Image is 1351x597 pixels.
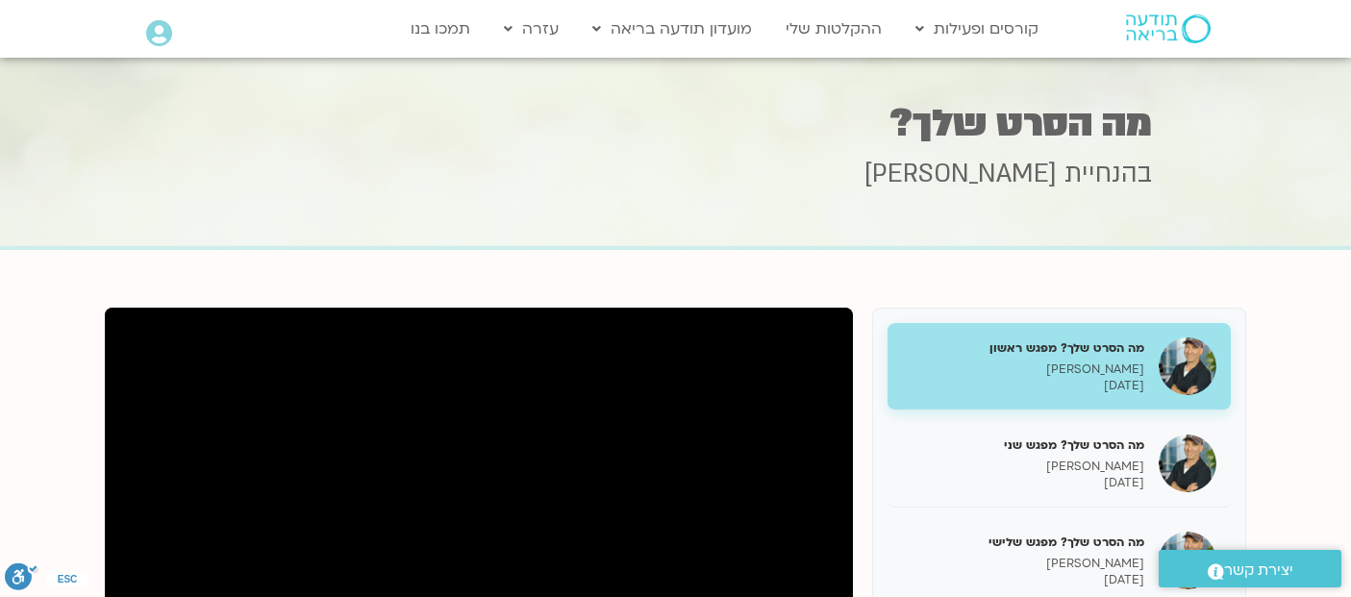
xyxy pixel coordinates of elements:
img: מה הסרט שלך? מפגש ראשון [1159,337,1216,395]
p: [PERSON_NAME] [902,459,1144,475]
h5: מה הסרט שלך? מפגש שני [902,436,1144,454]
p: [DATE] [902,378,1144,394]
span: יצירת קשר [1224,558,1293,584]
a: מועדון תודעה בריאה [583,11,762,47]
h1: מה הסרט שלך? [200,105,1152,142]
p: [PERSON_NAME] [902,556,1144,572]
p: [DATE] [902,572,1144,588]
img: תודעה בריאה [1126,14,1211,43]
a: קורסים ופעילות [906,11,1048,47]
h5: מה הסרט שלך? מפגש ראשון [902,339,1144,357]
a: עזרה [494,11,568,47]
a: תמכו בנו [401,11,480,47]
a: ההקלטות שלי [776,11,891,47]
p: [DATE] [902,475,1144,491]
img: מה הסרט שלך? מפגש שני [1159,435,1216,492]
h5: מה הסרט שלך? מפגש שלישי [902,534,1144,551]
p: [PERSON_NAME] [902,361,1144,378]
span: בהנחיית [1064,157,1152,191]
img: מה הסרט שלך? מפגש שלישי [1159,532,1216,589]
a: יצירת קשר [1159,550,1341,587]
